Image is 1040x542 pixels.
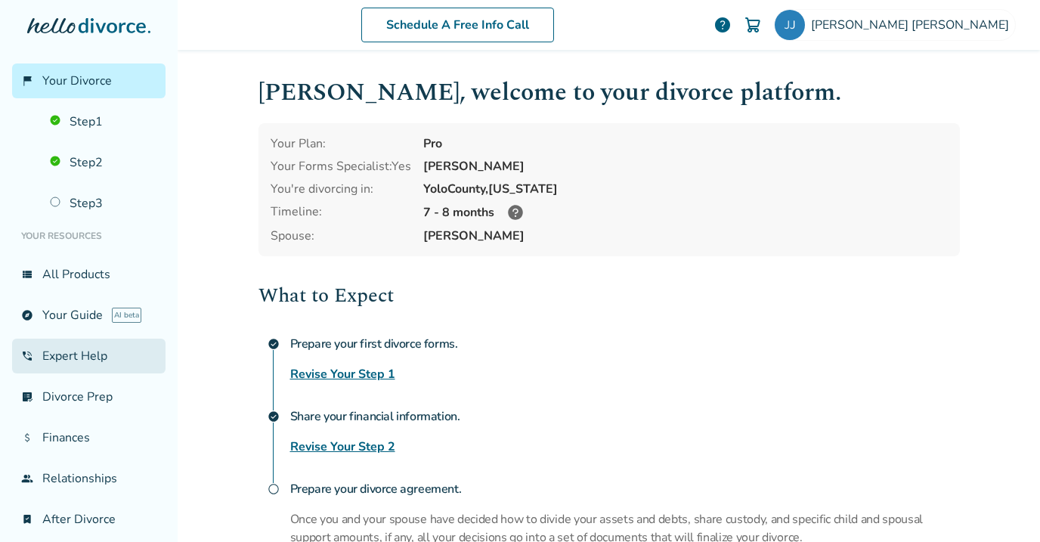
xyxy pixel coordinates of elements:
[744,16,762,34] img: Cart
[258,74,960,111] h1: [PERSON_NAME] , welcome to your divorce platform.
[12,257,166,292] a: view_listAll Products
[361,8,554,42] a: Schedule A Free Info Call
[21,268,33,280] span: view_list
[290,438,395,456] a: Revise Your Step 2
[290,365,395,383] a: Revise Your Step 1
[21,350,33,362] span: phone_in_talk
[21,391,33,403] span: list_alt_check
[21,75,33,87] span: flag_2
[268,410,280,423] span: check_circle
[964,469,1040,542] iframe: Chat Widget
[21,472,33,485] span: group
[21,432,33,444] span: attach_money
[423,228,948,244] span: [PERSON_NAME]
[12,420,166,455] a: attach_moneyFinances
[12,461,166,496] a: groupRelationships
[12,379,166,414] a: list_alt_checkDivorce Prep
[12,63,166,98] a: flag_2Your Divorce
[290,401,960,432] h4: Share your financial information.
[21,513,33,525] span: bookmark_check
[258,280,960,311] h2: What to Expect
[12,339,166,373] a: phone_in_talkExpert Help
[713,16,732,34] a: help
[268,338,280,350] span: check_circle
[271,228,411,244] span: Spouse:
[12,298,166,333] a: exploreYour GuideAI beta
[12,502,166,537] a: bookmark_checkAfter Divorce
[271,203,411,221] div: Timeline:
[41,186,166,221] a: Step3
[271,135,411,152] div: Your Plan:
[775,10,805,40] img: justine.jj@gmail.com
[423,135,948,152] div: Pro
[41,145,166,180] a: Step2
[41,104,166,139] a: Step1
[112,308,141,323] span: AI beta
[42,73,112,89] span: Your Divorce
[423,203,948,221] div: 7 - 8 months
[290,329,960,359] h4: Prepare your first divorce forms.
[271,158,411,175] div: Your Forms Specialist: Yes
[268,483,280,495] span: radio_button_unchecked
[811,17,1015,33] span: [PERSON_NAME] [PERSON_NAME]
[21,309,33,321] span: explore
[423,158,948,175] div: [PERSON_NAME]
[12,221,166,251] li: Your Resources
[423,181,948,197] div: Yolo County, [US_STATE]
[290,474,960,504] h4: Prepare your divorce agreement.
[271,181,411,197] div: You're divorcing in:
